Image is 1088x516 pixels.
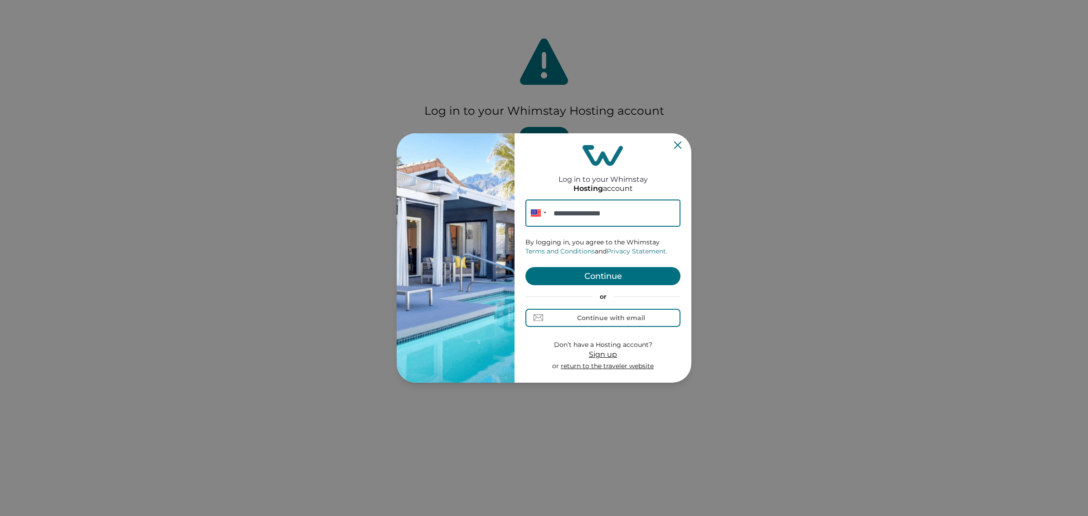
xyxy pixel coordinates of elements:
[552,341,654,350] p: Don’t have a Hosting account?
[525,200,549,227] div: United States: + 1
[525,238,680,256] p: By logging in, you agree to the Whimstay and
[674,141,681,149] button: Close
[589,350,617,359] span: Sign up
[573,184,633,193] p: account
[561,362,654,370] a: return to the traveler website
[525,267,680,285] button: Continue
[583,145,623,166] img: login-logo
[525,309,680,327] button: Continue with email
[397,133,515,383] img: auth-banner
[525,292,680,302] p: or
[577,314,645,321] div: Continue with email
[573,184,603,193] p: Hosting
[525,247,595,255] a: Terms and Conditions
[559,166,648,184] h2: Log in to your Whimstay
[607,247,667,255] a: Privacy Statement.
[552,362,654,371] p: or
